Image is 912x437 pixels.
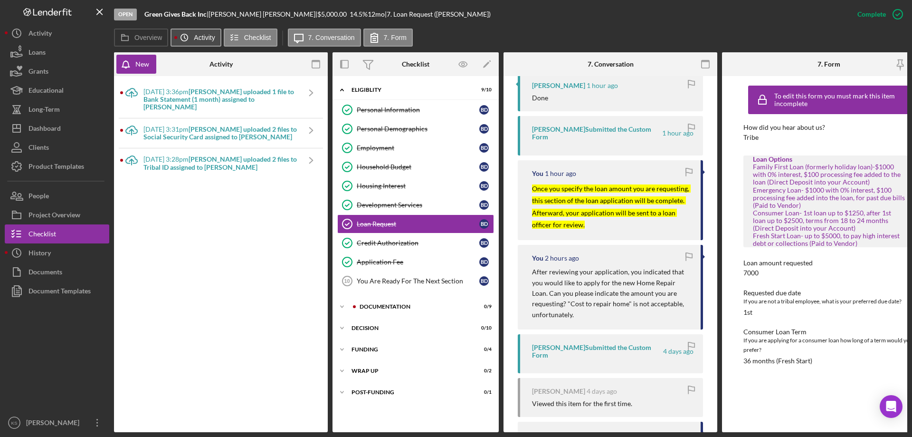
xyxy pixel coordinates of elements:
[479,219,489,229] div: B D
[532,388,585,395] div: [PERSON_NAME]
[5,262,109,282] button: Documents
[5,157,109,176] a: Product Templates
[479,238,489,248] div: B D
[28,24,52,45] div: Activity
[848,5,907,24] button: Complete
[171,29,221,47] button: Activity
[357,220,479,228] div: Loan Request
[143,126,299,141] div: [DATE] 3:31pm
[5,138,109,157] button: Clients
[351,87,468,93] div: Eligiblity
[880,395,902,418] div: Open Intercom Messenger
[337,272,494,291] a: 10You Are Ready For The Next SectionBD
[475,304,492,310] div: 0 / 9
[209,10,317,18] div: [PERSON_NAME] [PERSON_NAME] |
[357,182,479,190] div: Housing Interest
[288,29,361,47] button: 7. Conversation
[753,155,905,163] div: Loan Options
[28,100,60,121] div: Long-Term
[479,162,489,172] div: B D
[28,262,62,284] div: Documents
[337,214,494,233] a: Loan RequestBD
[5,81,109,100] a: Educational
[532,344,662,359] div: [PERSON_NAME] Submitted the Custom Form
[351,389,468,395] div: Post-Funding
[357,125,479,133] div: Personal Demographics
[5,62,109,81] button: Grants
[475,87,492,93] div: 9 / 10
[368,10,385,18] div: 12 mo
[28,62,48,83] div: Grants
[5,243,109,262] a: History
[532,400,632,408] div: Viewed this item for the first time.
[120,148,323,178] a: [DATE] 3:28pm[PERSON_NAME] uploaded 2 files to Tribal ID assigned to [PERSON_NAME]
[385,10,491,18] div: | 7. Loan Request ([PERSON_NAME])
[351,325,468,331] div: Decision
[479,143,489,153] div: B D
[114,9,137,20] div: Open
[351,368,468,374] div: Wrap up
[28,205,80,227] div: Project Overview
[143,155,297,171] b: [PERSON_NAME] uploaded 2 files to Tribal ID assigned to [PERSON_NAME]
[532,185,691,229] mark: Once you specify the loan amount you are requesting, this section of the loan application will be...
[337,195,494,214] a: Development ServicesBD
[134,34,162,41] label: Overview
[5,43,109,62] button: Loans
[402,60,429,68] div: Checklist
[532,94,548,102] div: Done
[479,276,489,286] div: B D
[209,60,233,68] div: Activity
[357,258,479,266] div: Application Fee
[384,34,407,41] label: 7. Form
[194,34,215,41] label: Activity
[5,224,109,243] button: Checklist
[479,124,489,134] div: B D
[588,60,634,68] div: 7. Conversation
[28,282,91,303] div: Document Templates
[28,43,46,64] div: Loans
[5,119,109,138] button: Dashboard
[28,186,49,208] div: People
[28,119,61,140] div: Dashboard
[24,413,85,435] div: [PERSON_NAME]
[743,357,812,365] div: 36 months (Fresh Start)
[28,157,84,178] div: Product Templates
[28,224,56,246] div: Checklist
[5,205,109,224] button: Project Overview
[5,24,109,43] a: Activity
[479,181,489,191] div: B D
[135,55,149,74] div: New
[662,129,693,137] time: 2025-08-29 17:29
[308,34,355,41] label: 7. Conversation
[143,87,294,111] b: [PERSON_NAME] uploaded 1 file to Bank Statement (1 month) assigned to [PERSON_NAME]
[357,163,479,171] div: Household Budget
[363,29,413,47] button: 7. Form
[817,60,840,68] div: 7. Form
[532,170,543,177] div: You
[224,29,277,47] button: Checklist
[120,118,323,148] a: [DATE] 3:31pm[PERSON_NAME] uploaded 2 files to Social Security Card assigned to [PERSON_NAME]
[532,267,691,320] p: After reviewing your application, you indicated that you would like to apply for the new Home Rep...
[532,126,661,141] div: [PERSON_NAME] Submitted the Custom Form
[774,92,907,107] div: To edit this form you must mark this item incomplete
[743,269,759,277] div: 7000
[545,254,579,262] time: 2025-08-29 16:33
[143,88,299,111] div: [DATE] 3:36pm
[5,282,109,301] a: Document Templates
[144,10,207,18] b: Green Gives Back Inc
[317,10,350,18] div: $5,000.00
[479,257,489,267] div: B D
[475,368,492,374] div: 0 / 2
[532,254,543,262] div: You
[344,278,350,284] tspan: 10
[743,134,759,141] div: Tribe
[350,10,368,18] div: 14.5 %
[479,200,489,210] div: B D
[28,81,64,102] div: Educational
[479,105,489,115] div: B D
[587,388,617,395] time: 2025-08-25 20:23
